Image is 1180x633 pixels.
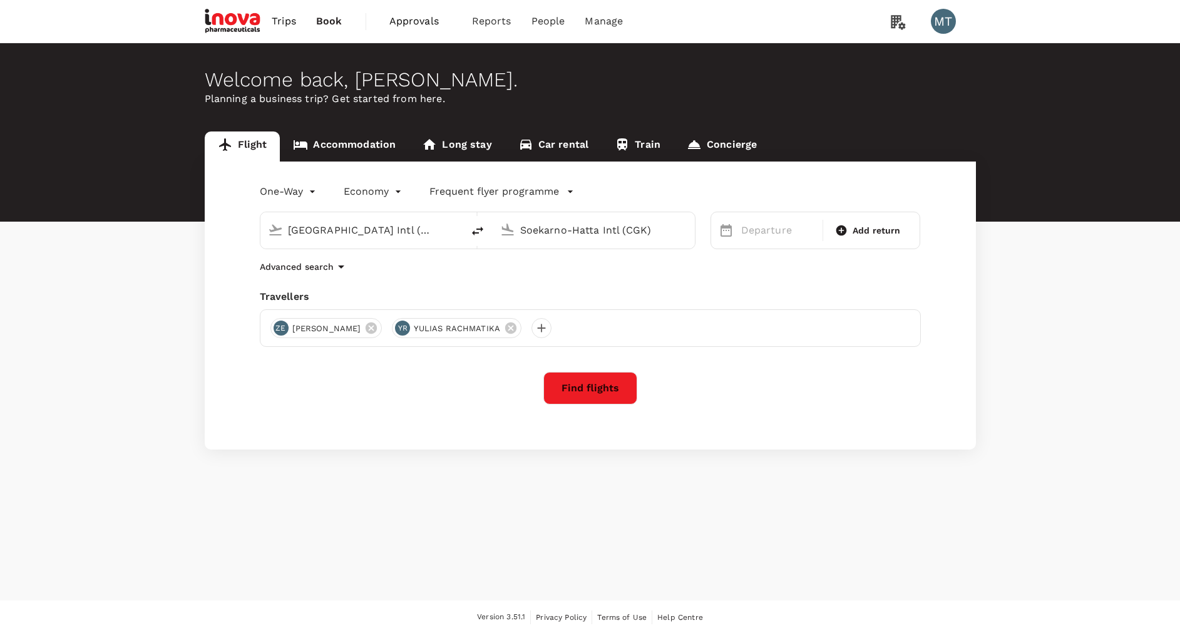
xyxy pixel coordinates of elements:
span: Add return [853,224,901,237]
div: MT [931,9,956,34]
button: Advanced search [260,259,349,274]
div: ZE [274,321,289,336]
div: Economy [344,182,404,202]
div: Travellers [260,289,921,304]
span: Trips [272,14,296,29]
a: Terms of Use [597,610,647,624]
p: Advanced search [260,260,334,273]
button: Find flights [543,372,637,404]
img: iNova Pharmaceuticals [205,8,262,35]
span: Manage [585,14,623,29]
span: People [531,14,565,29]
a: Car rental [505,131,602,162]
span: Reports [472,14,511,29]
input: Going to [520,220,669,240]
div: YRYULIAS RACHMATIKA [392,318,521,338]
a: Accommodation [280,131,409,162]
div: ZE[PERSON_NAME] [270,318,382,338]
a: Train [602,131,674,162]
a: Privacy Policy [536,610,587,624]
a: Long stay [409,131,505,162]
div: YR [395,321,410,336]
a: Concierge [674,131,770,162]
input: Depart from [288,220,436,240]
p: Planning a business trip? Get started from here. [205,91,976,106]
span: Privacy Policy [536,613,587,622]
button: Open [454,229,456,231]
a: Help Centre [657,610,703,624]
button: Frequent flyer programme [429,184,574,199]
p: Frequent flyer programme [429,184,559,199]
div: Welcome back , [PERSON_NAME] . [205,68,976,91]
span: Version 3.51.1 [477,611,525,624]
span: YULIAS RACHMATIKA [406,322,508,335]
button: Open [686,229,689,231]
div: One-Way [260,182,319,202]
span: Approvals [389,14,452,29]
span: [PERSON_NAME] [285,322,369,335]
button: delete [463,216,493,246]
span: Help Centre [657,613,703,622]
p: Departure [741,223,815,238]
a: Flight [205,131,280,162]
span: Terms of Use [597,613,647,622]
span: Book [316,14,342,29]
